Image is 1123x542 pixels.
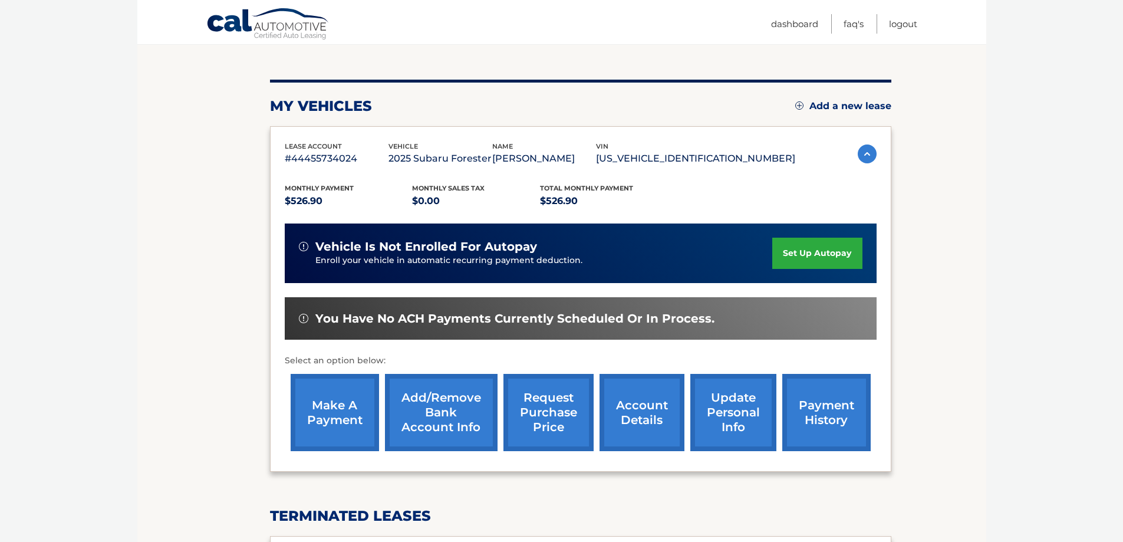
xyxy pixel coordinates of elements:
[771,14,818,34] a: Dashboard
[412,184,485,192] span: Monthly sales Tax
[795,101,803,110] img: add.svg
[772,238,862,269] a: set up autopay
[844,14,864,34] a: FAQ's
[412,193,540,209] p: $0.00
[285,354,877,368] p: Select an option below:
[492,150,596,167] p: [PERSON_NAME]
[492,142,513,150] span: name
[285,193,413,209] p: $526.90
[540,184,633,192] span: Total Monthly Payment
[291,374,379,451] a: make a payment
[299,242,308,251] img: alert-white.svg
[795,100,891,112] a: Add a new lease
[596,150,795,167] p: [US_VEHICLE_IDENTIFICATION_NUMBER]
[315,254,773,267] p: Enroll your vehicle in automatic recurring payment deduction.
[388,150,492,167] p: 2025 Subaru Forester
[540,193,668,209] p: $526.90
[388,142,418,150] span: vehicle
[503,374,594,451] a: request purchase price
[858,144,877,163] img: accordion-active.svg
[270,507,891,525] h2: terminated leases
[600,374,684,451] a: account details
[690,374,776,451] a: update personal info
[315,311,714,326] span: You have no ACH payments currently scheduled or in process.
[285,184,354,192] span: Monthly Payment
[299,314,308,323] img: alert-white.svg
[285,142,342,150] span: lease account
[315,239,537,254] span: vehicle is not enrolled for autopay
[889,14,917,34] a: Logout
[782,374,871,451] a: payment history
[385,374,498,451] a: Add/Remove bank account info
[270,97,372,115] h2: my vehicles
[596,142,608,150] span: vin
[285,150,388,167] p: #44455734024
[206,8,330,42] a: Cal Automotive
